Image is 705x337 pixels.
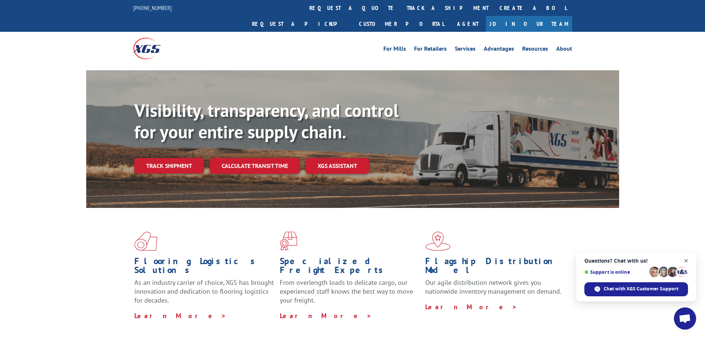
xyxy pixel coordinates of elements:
[280,278,420,311] p: From overlength loads to delicate cargo, our experienced staff knows the best way to move your fr...
[280,311,372,320] a: Learn More >
[133,4,172,11] a: [PHONE_NUMBER]
[134,232,157,251] img: xgs-icon-total-supply-chain-intelligence-red
[414,46,447,54] a: For Retailers
[280,257,420,278] h1: Specialized Freight Experts
[134,158,204,173] a: Track shipment
[280,232,297,251] img: xgs-icon-focused-on-flooring-red
[584,282,688,296] div: Chat with XGS Customer Support
[674,307,696,330] div: Open chat
[306,158,369,174] a: XGS ASSISTANT
[210,158,300,174] a: Calculate transit time
[486,16,572,32] a: Join Our Team
[682,256,691,266] span: Close chat
[425,257,565,278] h1: Flagship Distribution Model
[455,46,476,54] a: Services
[425,278,561,296] span: Our agile distribution network gives you nationwide inventory management on demand.
[246,16,353,32] a: Request a pickup
[556,46,572,54] a: About
[584,269,647,275] span: Support is online
[604,286,678,292] span: Chat with XGS Customer Support
[353,16,450,32] a: Customer Portal
[134,278,274,304] span: As an industry carrier of choice, XGS has brought innovation and dedication to flooring logistics...
[425,232,451,251] img: xgs-icon-flagship-distribution-model-red
[425,303,517,311] a: Learn More >
[383,46,406,54] a: For Mills
[484,46,514,54] a: Advantages
[522,46,548,54] a: Resources
[134,99,399,143] b: Visibility, transparency, and control for your entire supply chain.
[134,311,226,320] a: Learn More >
[450,16,486,32] a: Agent
[584,258,688,264] span: Questions? Chat with us!
[134,257,274,278] h1: Flooring Logistics Solutions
